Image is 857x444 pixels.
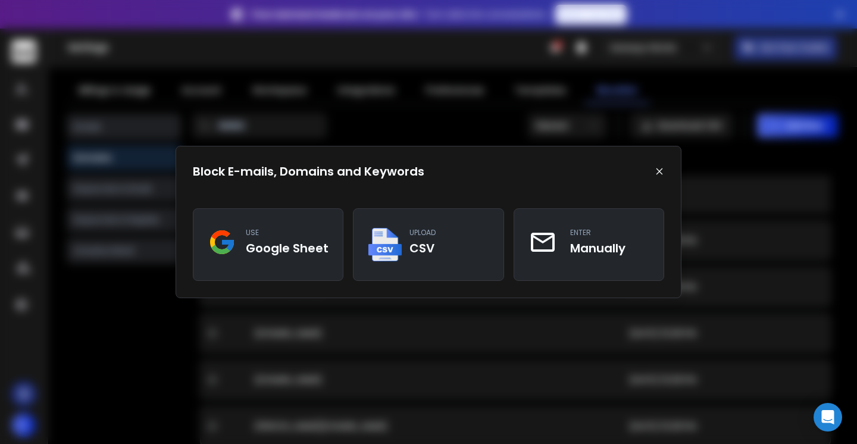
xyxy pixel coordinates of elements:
p: use [246,228,329,237]
div: Open Intercom Messenger [814,403,842,432]
p: upload [409,228,436,237]
h1: Block E-mails, Domains and Keywords [193,163,424,180]
h3: Manually [570,240,625,257]
p: enter [570,228,625,237]
h3: Google Sheet [246,240,329,257]
h3: CSV [409,240,436,257]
